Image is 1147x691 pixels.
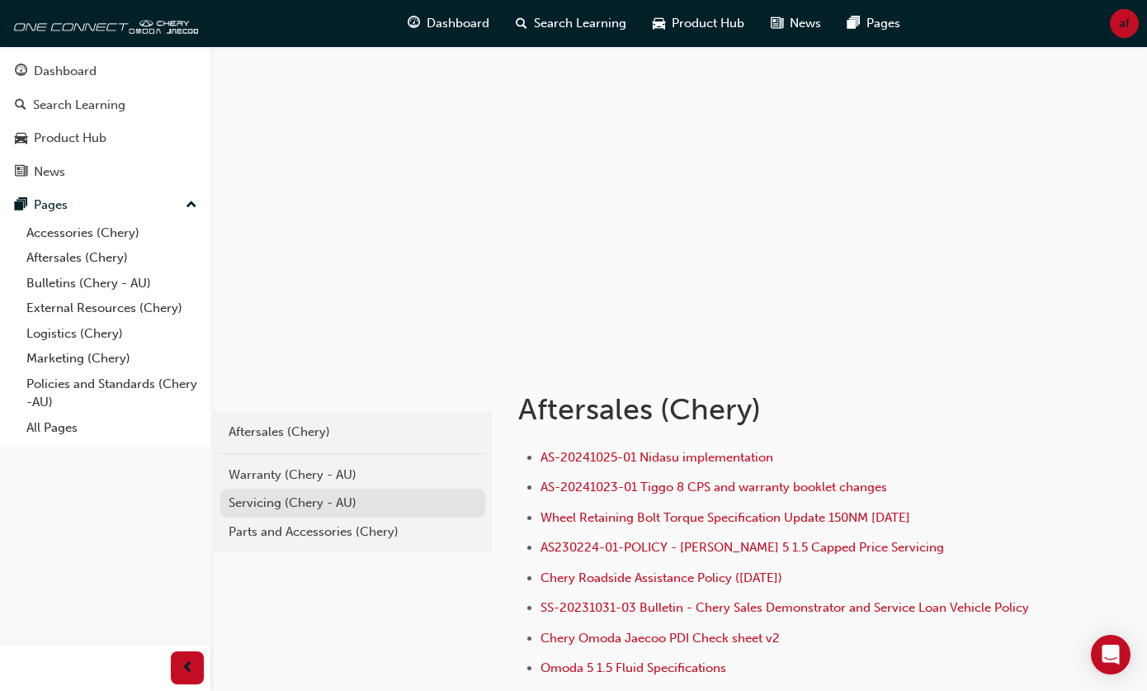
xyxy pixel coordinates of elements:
[20,220,204,246] a: Accessories (Chery)
[7,123,204,154] a: Product Hub
[20,271,204,296] a: Bulletins (Chery - AU)
[540,450,773,465] a: AS-20241025-01 Nidasu implementation
[866,14,900,33] span: Pages
[7,53,204,190] button: DashboardSearch LearningProduct HubNews
[33,96,125,115] div: Search Learning
[182,658,194,679] span: prev-icon
[8,7,198,40] img: oneconnect
[540,631,780,646] a: Chery Omoda Jaecoo PDI Check sheet v2
[20,321,204,347] a: Logistics (Chery)
[672,14,744,33] span: Product Hub
[220,518,485,547] a: Parts and Accessories (Chery)
[540,480,887,495] a: AS-20241023-01 Tiggo 8 CPS and warranty booklet changes
[20,415,204,441] a: All Pages
[15,64,27,79] span: guage-icon
[534,14,626,33] span: Search Learning
[34,62,97,81] div: Dashboard
[7,157,204,187] a: News
[15,98,26,113] span: search-icon
[771,13,783,34] span: news-icon
[34,129,106,148] div: Product Hub
[540,540,944,555] a: AS230224-01-POLICY - [PERSON_NAME] 5 1.5 Capped Price Servicing
[7,190,204,220] button: Pages
[540,600,1029,615] a: SS-20231031-03 Bulletin - Chery Sales Demonstrator and Service Loan Vehicle Policy
[7,90,204,121] a: Search Learning
[20,372,204,415] a: Policies and Standards (Chery -AU)
[540,660,726,675] a: Omoda 5 1.5 Fluid Specifications
[847,13,860,34] span: pages-icon
[516,13,527,34] span: search-icon
[20,296,204,321] a: External Resources (Chery)
[229,466,477,485] div: Warranty (Chery - AU)
[834,7,913,40] a: pages-iconPages
[790,14,821,33] span: News
[408,13,420,34] span: guage-icon
[15,165,27,180] span: news-icon
[220,461,485,490] a: Warranty (Chery - AU)
[518,391,1022,428] h1: Aftersales (Chery)
[1110,9,1139,38] button: af
[34,196,68,215] div: Pages
[1119,14,1130,33] span: af
[229,523,477,542] div: Parts and Accessories (Chery)
[34,163,65,182] div: News
[7,56,204,87] a: Dashboard
[20,346,204,372] a: Marketing (Chery)
[20,245,204,271] a: Aftersales (Chery)
[220,418,485,447] a: Aftersales (Chery)
[186,195,197,216] span: up-icon
[394,7,503,40] a: guage-iconDashboard
[503,7,640,40] a: search-iconSearch Learning
[220,489,485,518] a: Servicing (Chery - AU)
[15,198,27,213] span: pages-icon
[758,7,834,40] a: news-iconNews
[1091,635,1130,674] div: Open Intercom Messenger
[427,14,489,33] span: Dashboard
[540,510,910,525] a: Wheel Retaining Bolt Torque Specification Update 150NM [DATE]
[229,423,477,442] div: Aftersales (Chery)
[15,131,27,146] span: car-icon
[540,570,782,585] a: Chery Roadside Assistance Policy ([DATE])
[229,494,477,513] div: Servicing (Chery - AU)
[653,13,665,34] span: car-icon
[640,7,758,40] a: car-iconProduct Hub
